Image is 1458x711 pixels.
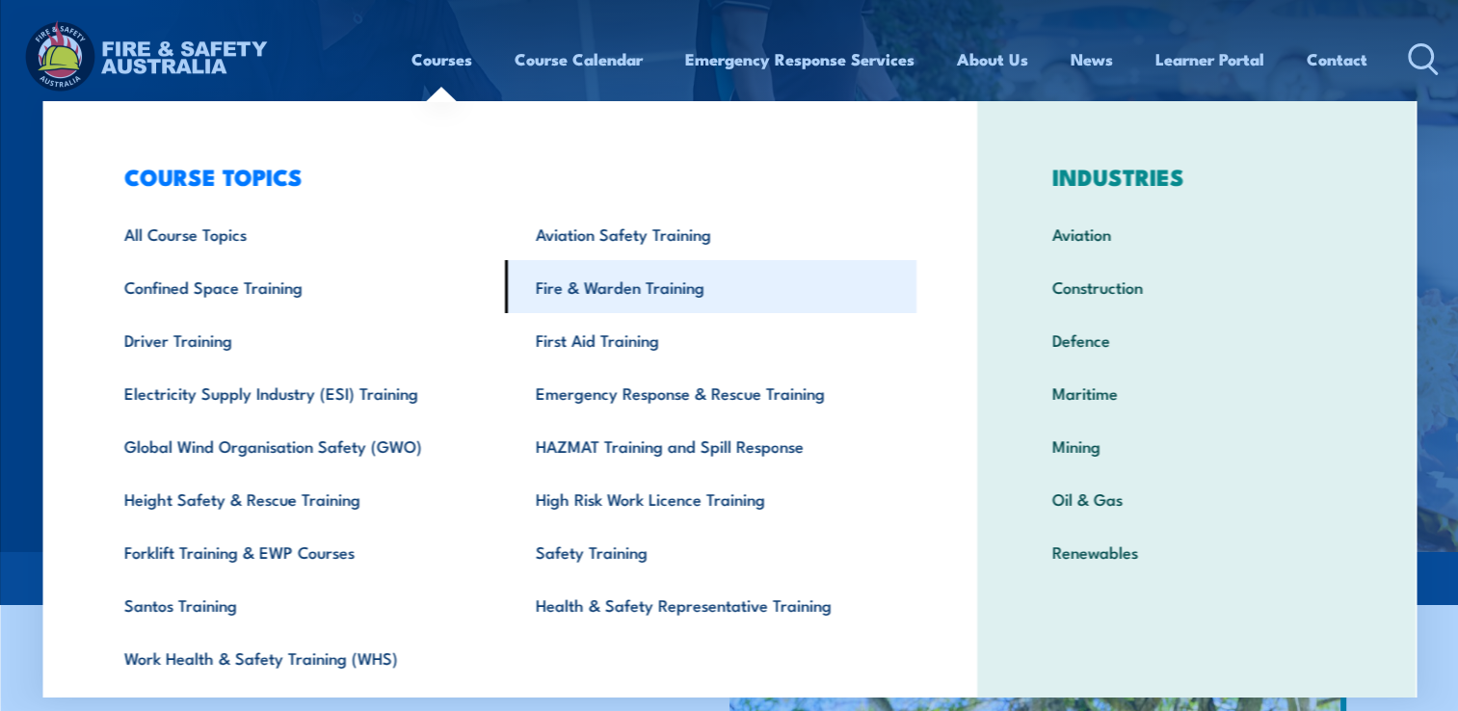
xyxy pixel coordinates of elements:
a: High Risk Work Licence Training [505,472,916,525]
a: HAZMAT Training and Spill Response [505,419,916,472]
a: First Aid Training [505,313,916,366]
a: Contact [1307,34,1367,85]
a: All Course Topics [93,207,505,260]
a: Defence [1021,313,1371,366]
a: Forklift Training & EWP Courses [93,525,505,578]
a: Health & Safety Representative Training [505,578,916,631]
a: Confined Space Training [93,260,505,313]
a: Maritime [1021,366,1371,419]
a: Emergency Response & Rescue Training [505,366,916,419]
a: Aviation [1021,207,1371,260]
a: Oil & Gas [1021,472,1371,525]
a: Construction [1021,260,1371,313]
a: Electricity Supply Industry (ESI) Training [93,366,505,419]
a: Height Safety & Rescue Training [93,472,505,525]
a: Mining [1021,419,1371,472]
a: Aviation Safety Training [505,207,916,260]
a: Renewables [1021,525,1371,578]
a: Course Calendar [515,34,643,85]
a: Fire & Warden Training [505,260,916,313]
h3: COURSE TOPICS [93,163,916,190]
a: Emergency Response Services [685,34,915,85]
a: Global Wind Organisation Safety (GWO) [93,419,505,472]
a: Santos Training [93,578,505,631]
a: Learner Portal [1155,34,1264,85]
a: Courses [411,34,472,85]
a: Driver Training [93,313,505,366]
a: Work Health & Safety Training (WHS) [93,631,505,684]
a: News [1071,34,1113,85]
h3: INDUSTRIES [1021,163,1371,190]
a: Safety Training [505,525,916,578]
a: About Us [957,34,1028,85]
